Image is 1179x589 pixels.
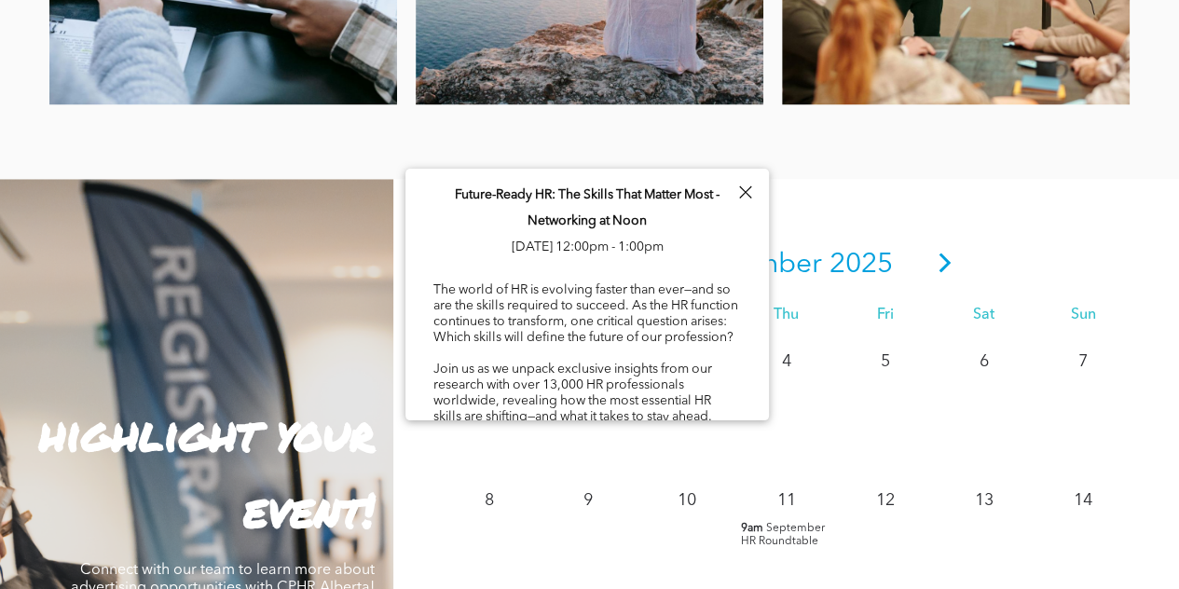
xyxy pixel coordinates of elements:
span: 2025 [829,251,893,279]
p: 14 [1066,483,1100,516]
p: 7 [1066,344,1100,377]
span: Future-Ready HR: The Skills That Matter Most - Networking at Noon [455,188,720,227]
div: Sun [1034,307,1132,324]
span: 9am [741,521,763,534]
p: 10 [670,483,704,516]
p: 9 [571,483,605,516]
div: Sat [935,307,1034,324]
p: 12 [869,483,902,516]
p: 8 [473,483,506,516]
span: [DATE] 12:00pm - 1:00pm [512,240,664,253]
p: 4 [769,344,802,377]
strong: highlight your event! [39,399,375,541]
p: 11 [769,483,802,516]
span: September HR Roundtable [741,522,825,546]
p: 6 [967,344,1001,377]
p: 5 [869,344,902,377]
p: 13 [967,483,1001,516]
div: Fri [835,307,934,324]
div: Thu [736,307,835,324]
